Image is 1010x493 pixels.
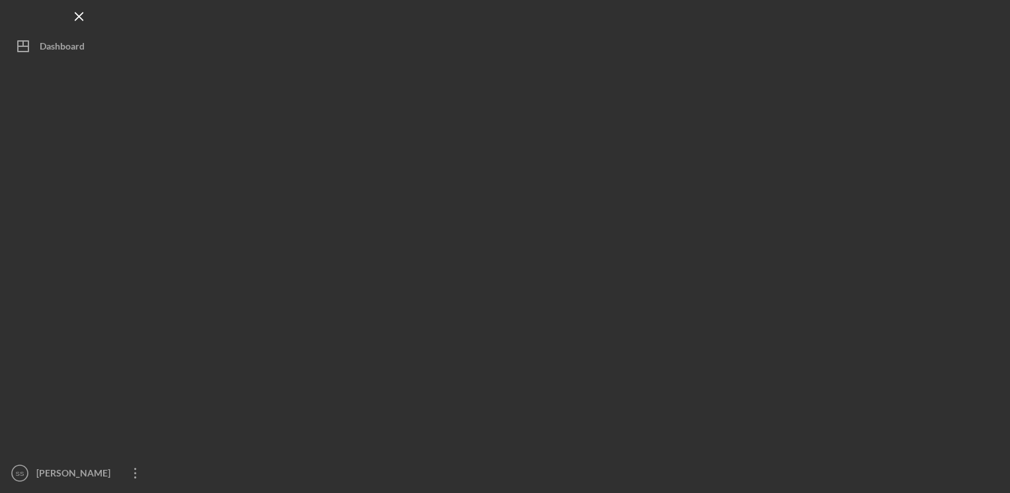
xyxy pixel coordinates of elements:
[33,460,119,490] div: [PERSON_NAME]
[40,33,85,63] div: Dashboard
[7,460,152,486] button: SS[PERSON_NAME]
[7,33,152,59] button: Dashboard
[16,470,24,477] text: SS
